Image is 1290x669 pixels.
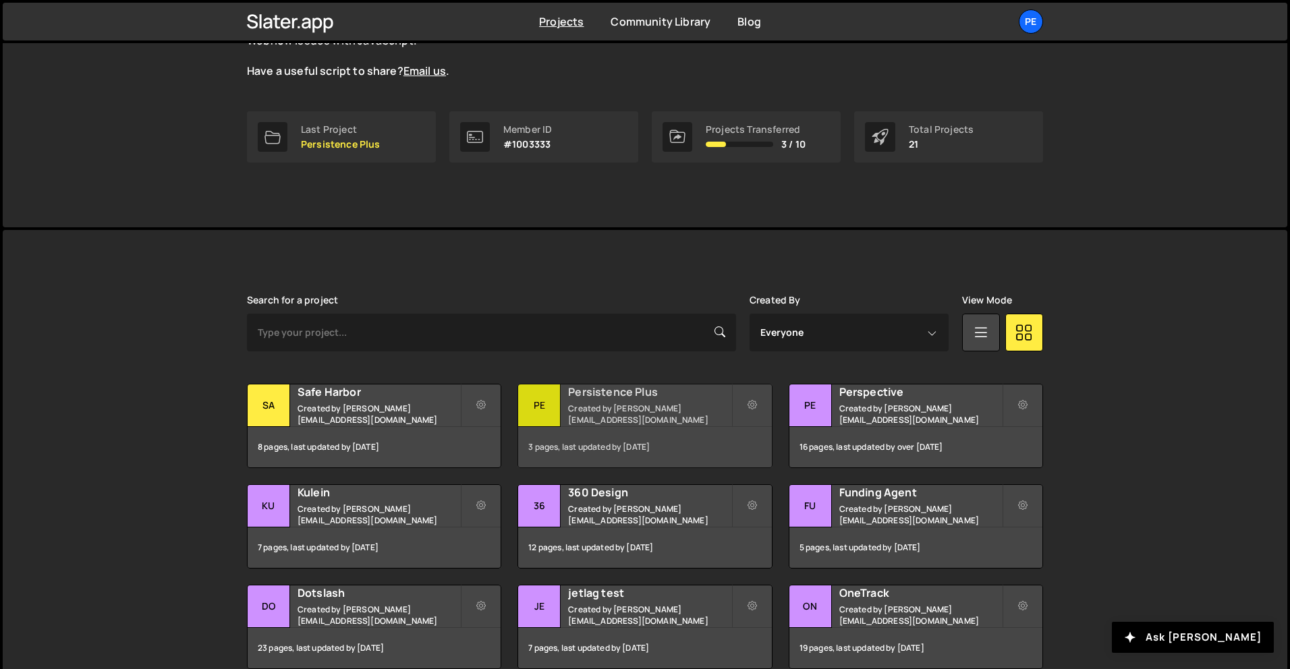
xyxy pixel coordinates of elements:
small: Created by [PERSON_NAME][EMAIL_ADDRESS][DOMAIN_NAME] [568,403,731,426]
small: Created by [PERSON_NAME][EMAIL_ADDRESS][DOMAIN_NAME] [568,604,731,627]
a: Pe Perspective Created by [PERSON_NAME][EMAIL_ADDRESS][DOMAIN_NAME] 16 pages, last updated by ove... [789,384,1043,468]
a: Email us [403,63,446,78]
h2: Persistence Plus [568,384,731,399]
h2: 360 Design [568,485,731,500]
div: 16 pages, last updated by over [DATE] [789,427,1042,467]
a: Last Project Persistence Plus [247,111,436,163]
a: Blog [737,14,761,29]
h2: jetlag test [568,585,731,600]
h2: Funding Agent [839,485,1002,500]
div: 19 pages, last updated by [DATE] [789,628,1042,668]
small: Created by [PERSON_NAME][EMAIL_ADDRESS][DOMAIN_NAME] [839,503,1002,526]
div: Ku [248,485,290,527]
div: Do [248,585,290,628]
div: 36 [518,485,561,527]
a: Fu Funding Agent Created by [PERSON_NAME][EMAIL_ADDRESS][DOMAIN_NAME] 5 pages, last updated by [D... [789,484,1043,569]
small: Created by [PERSON_NAME][EMAIL_ADDRESS][DOMAIN_NAME] [298,503,460,526]
div: je [518,585,561,628]
button: Ask [PERSON_NAME] [1112,622,1274,653]
div: 5 pages, last updated by [DATE] [789,527,1042,568]
a: je jetlag test Created by [PERSON_NAME][EMAIL_ADDRESS][DOMAIN_NAME] 7 pages, last updated by [DATE] [517,585,772,669]
div: 23 pages, last updated by [DATE] [248,628,501,668]
div: 12 pages, last updated by [DATE] [518,527,771,568]
a: On OneTrack Created by [PERSON_NAME][EMAIL_ADDRESS][DOMAIN_NAME] 19 pages, last updated by [DATE] [789,585,1043,669]
a: Pe Persistence Plus Created by [PERSON_NAME][EMAIL_ADDRESS][DOMAIN_NAME] 3 pages, last updated by... [517,384,772,468]
div: Fu [789,485,832,527]
label: Created By [750,295,801,306]
div: 7 pages, last updated by [DATE] [248,527,501,568]
h2: OneTrack [839,585,1002,600]
div: Projects Transferred [706,124,806,135]
label: Search for a project [247,295,338,306]
p: 21 [909,139,974,150]
label: View Mode [962,295,1012,306]
p: #1003333 [503,139,552,150]
div: Sa [248,384,290,427]
a: Pe [1019,9,1043,34]
small: Created by [PERSON_NAME][EMAIL_ADDRESS][DOMAIN_NAME] [568,503,731,526]
div: 3 pages, last updated by [DATE] [518,427,771,467]
h2: Dotslash [298,585,460,600]
a: Sa Safe Harbor Created by [PERSON_NAME][EMAIL_ADDRESS][DOMAIN_NAME] 8 pages, last updated by [DATE] [247,384,501,468]
div: Last Project [301,124,381,135]
div: Total Projects [909,124,974,135]
div: 8 pages, last updated by [DATE] [248,427,501,467]
div: Pe [789,384,832,427]
div: 7 pages, last updated by [DATE] [518,628,771,668]
small: Created by [PERSON_NAME][EMAIL_ADDRESS][DOMAIN_NAME] [839,403,1002,426]
small: Created by [PERSON_NAME][EMAIL_ADDRESS][DOMAIN_NAME] [298,604,460,627]
div: On [789,585,832,628]
a: Community Library [611,14,710,29]
a: Ku Kulein Created by [PERSON_NAME][EMAIL_ADDRESS][DOMAIN_NAME] 7 pages, last updated by [DATE] [247,484,501,569]
h2: Perspective [839,384,1002,399]
a: Do Dotslash Created by [PERSON_NAME][EMAIL_ADDRESS][DOMAIN_NAME] 23 pages, last updated by [DATE] [247,585,501,669]
div: Member ID [503,124,552,135]
a: 36 360 Design Created by [PERSON_NAME][EMAIL_ADDRESS][DOMAIN_NAME] 12 pages, last updated by [DATE] [517,484,772,569]
small: Created by [PERSON_NAME][EMAIL_ADDRESS][DOMAIN_NAME] [298,403,460,426]
p: Persistence Plus [301,139,381,150]
small: Created by [PERSON_NAME][EMAIL_ADDRESS][DOMAIN_NAME] [839,604,1002,627]
h2: Safe Harbor [298,384,460,399]
p: The is live and growing. Explore the curated scripts to solve common Webflow issues with JavaScri... [247,18,733,79]
span: 3 / 10 [781,139,806,150]
input: Type your project... [247,314,736,351]
h2: Kulein [298,485,460,500]
a: Projects [539,14,584,29]
div: Pe [518,384,561,427]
